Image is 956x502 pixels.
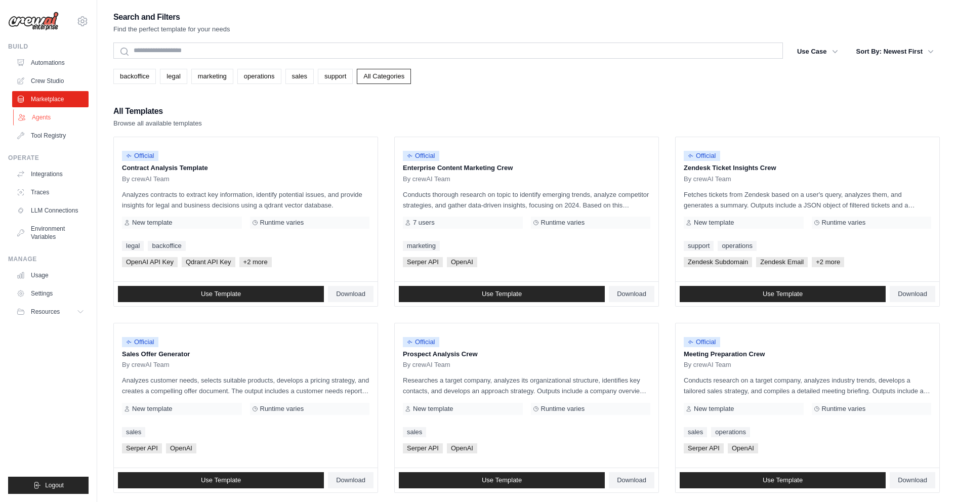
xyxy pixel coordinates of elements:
a: operations [711,427,750,437]
span: New template [413,405,453,413]
a: Use Template [118,286,324,302]
span: Runtime varies [822,405,866,413]
p: Fetches tickets from Zendesk based on a user's query, analyzes them, and generates a summary. Out... [684,189,931,211]
div: Operate [8,154,89,162]
span: Runtime varies [822,219,866,227]
p: Conducts research on a target company, analyzes industry trends, develops a tailored sales strate... [684,375,931,396]
a: operations [237,69,281,84]
span: Use Template [201,290,241,298]
span: Zendesk Subdomain [684,257,752,267]
a: LLM Connections [12,202,89,219]
span: Official [403,151,439,161]
span: Use Template [763,476,803,484]
h2: Search and Filters [113,10,230,24]
a: Environment Variables [12,221,89,245]
span: OpenAI [447,443,477,453]
p: Meeting Preparation Crew [684,349,931,359]
span: New template [132,219,172,227]
span: Serper API [403,443,443,453]
span: Use Template [201,476,241,484]
span: Download [898,476,927,484]
span: Resources [31,308,60,316]
a: Download [890,472,935,488]
p: Conducts thorough research on topic to identify emerging trends, analyze competitor strategies, a... [403,189,650,211]
a: Download [609,286,654,302]
span: +2 more [239,257,272,267]
span: Qdrant API Key [182,257,235,267]
span: Logout [45,481,64,489]
a: legal [122,241,144,251]
a: backoffice [148,241,185,251]
span: OpenAI [166,443,196,453]
span: Official [684,151,720,161]
p: Browse all available templates [113,118,202,129]
a: Use Template [399,472,605,488]
p: Zendesk Ticket Insights Crew [684,163,931,173]
span: Runtime varies [541,219,585,227]
a: backoffice [113,69,156,84]
span: Serper API [122,443,162,453]
span: Use Template [482,290,522,298]
span: Download [617,476,646,484]
p: Sales Offer Generator [122,349,369,359]
a: sales [285,69,314,84]
a: operations [718,241,757,251]
span: By crewAI Team [684,361,731,369]
a: legal [160,69,187,84]
span: Zendesk Email [756,257,808,267]
span: Download [336,476,365,484]
span: By crewAI Team [403,361,450,369]
a: Use Template [118,472,324,488]
span: Download [617,290,646,298]
a: Crew Studio [12,73,89,89]
p: Prospect Analysis Crew [403,349,650,359]
p: Contract Analysis Template [122,163,369,173]
span: New template [694,219,734,227]
span: Use Template [482,476,522,484]
div: Build [8,43,89,51]
span: Download [898,290,927,298]
span: Serper API [403,257,443,267]
a: Tool Registry [12,128,89,144]
a: support [684,241,714,251]
span: Official [403,337,439,347]
p: Researches a target company, analyzes its organizational structure, identifies key contacts, and ... [403,375,650,396]
span: By crewAI Team [684,175,731,183]
a: Use Template [399,286,605,302]
a: All Categories [357,69,411,84]
a: sales [684,427,707,437]
span: By crewAI Team [403,175,450,183]
img: Logo [8,12,59,31]
a: Use Template [680,472,886,488]
a: Use Template [680,286,886,302]
a: marketing [191,69,233,84]
a: Usage [12,267,89,283]
span: Serper API [684,443,724,453]
p: Enterprise Content Marketing Crew [403,163,650,173]
span: Official [122,337,158,347]
a: marketing [403,241,440,251]
a: Settings [12,285,89,302]
span: By crewAI Team [122,175,170,183]
span: New template [694,405,734,413]
a: sales [403,427,426,437]
a: Traces [12,184,89,200]
span: Runtime varies [260,219,304,227]
a: Download [890,286,935,302]
a: support [318,69,353,84]
span: Runtime varies [541,405,585,413]
p: Analyzes customer needs, selects suitable products, develops a pricing strategy, and creates a co... [122,375,369,396]
span: Official [684,337,720,347]
span: +2 more [812,257,844,267]
span: Runtime varies [260,405,304,413]
span: By crewAI Team [122,361,170,369]
p: Analyzes contracts to extract key information, identify potential issues, and provide insights fo... [122,189,369,211]
a: Marketplace [12,91,89,107]
p: Find the perfect template for your needs [113,24,230,34]
h2: All Templates [113,104,202,118]
button: Use Case [791,43,844,61]
a: Download [328,286,373,302]
span: OpenAI [447,257,477,267]
span: Official [122,151,158,161]
span: OpenAI API Key [122,257,178,267]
